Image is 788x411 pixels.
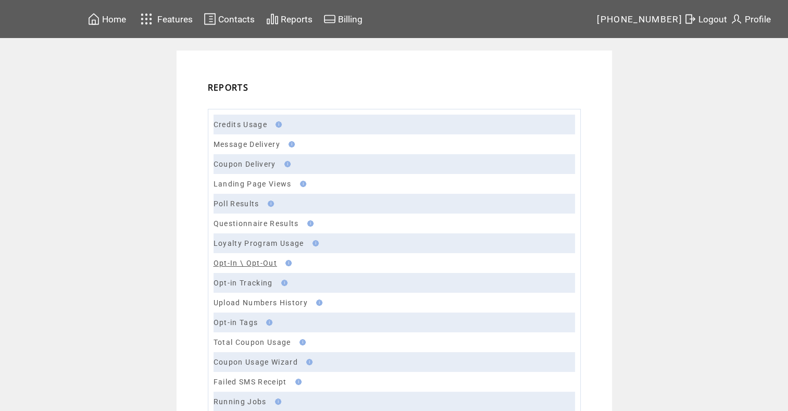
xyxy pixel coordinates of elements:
[214,298,308,307] a: Upload Numbers History
[214,318,258,327] a: Opt-in Tags
[303,359,312,365] img: help.gif
[214,120,267,129] a: Credits Usage
[202,11,256,27] a: Contacts
[214,397,267,406] a: Running Jobs
[322,11,364,27] a: Billing
[86,11,128,27] a: Home
[265,201,274,207] img: help.gif
[292,379,302,385] img: help.gif
[87,13,100,26] img: home.svg
[214,338,291,346] a: Total Coupon Usage
[297,181,306,187] img: help.gif
[214,160,276,168] a: Coupon Delivery
[214,180,292,188] a: Landing Page Views
[745,14,771,24] span: Profile
[684,13,696,26] img: exit.svg
[214,140,280,148] a: Message Delivery
[272,121,282,128] img: help.gif
[304,220,314,227] img: help.gif
[204,13,216,26] img: contacts.svg
[730,13,743,26] img: profile.svg
[338,14,362,24] span: Billing
[285,141,295,147] img: help.gif
[313,300,322,306] img: help.gif
[214,200,259,208] a: Poll Results
[214,378,287,386] a: Failed SMS Receipt
[266,13,279,26] img: chart.svg
[682,11,729,27] a: Logout
[157,14,193,24] span: Features
[208,82,248,93] span: REPORTS
[296,339,306,345] img: help.gif
[137,10,156,28] img: features.svg
[214,358,298,366] a: Coupon Usage Wizard
[698,14,727,24] span: Logout
[278,280,287,286] img: help.gif
[323,13,336,26] img: creidtcard.svg
[281,14,312,24] span: Reports
[265,11,314,27] a: Reports
[214,239,304,247] a: Loyalty Program Usage
[263,319,272,326] img: help.gif
[136,9,195,29] a: Features
[597,14,682,24] span: [PHONE_NUMBER]
[309,240,319,246] img: help.gif
[218,14,255,24] span: Contacts
[214,259,277,267] a: Opt-In \ Opt-Out
[102,14,126,24] span: Home
[272,398,281,405] img: help.gif
[214,219,299,228] a: Questionnaire Results
[729,11,772,27] a: Profile
[214,279,273,287] a: Opt-in Tracking
[282,260,292,266] img: help.gif
[281,161,291,167] img: help.gif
